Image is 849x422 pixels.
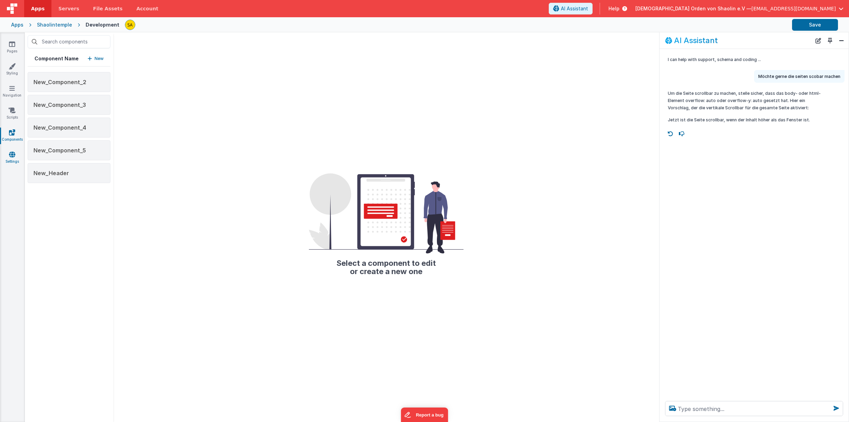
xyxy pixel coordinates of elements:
[825,36,835,46] button: Toggle Pin
[33,79,86,86] span: New_Component_2
[813,36,823,46] button: New Chat
[93,5,123,12] span: File Assets
[668,116,822,123] p: Jetzt ist die Seite scrollbar, wenn der Inhalt höher als das Fenster ist.
[95,55,104,62] p: New
[33,147,86,154] span: New_Component_5
[758,73,840,80] p: Möchte gerne die seiten scobar machen
[561,5,588,12] span: AI Assistant
[86,21,119,28] div: Development
[11,21,23,28] div: Apps
[401,408,448,422] iframe: Marker.io feedback button
[58,5,79,12] span: Servers
[33,101,86,108] span: New_Component_3
[668,56,822,63] p: I can help with support, schema and coding ...
[635,5,843,12] button: [DEMOGRAPHIC_DATA] Orden von Shaolin e.V — [EMAIL_ADDRESS][DOMAIN_NAME]
[309,253,463,275] h2: Select a component to edit or create a new one
[35,55,79,62] h5: Component Name
[674,36,718,44] h2: AI Assistant
[792,19,838,31] button: Save
[31,5,45,12] span: Apps
[28,35,110,48] input: Search components
[33,170,69,177] span: New_Header
[549,3,593,14] button: AI Assistant
[668,90,822,111] p: Um die Seite scrollbar zu machen, stelle sicher, dass das body- oder html-Element overflow: auto ...
[608,5,619,12] span: Help
[125,20,135,30] img: e3e1eaaa3c942e69edc95d4236ce57bf
[37,21,72,28] div: Shaolintemple
[837,36,846,46] button: Close
[88,55,104,62] button: New
[635,5,751,12] span: [DEMOGRAPHIC_DATA] Orden von Shaolin e.V —
[33,124,86,131] span: New_Component_4
[751,5,836,12] span: [EMAIL_ADDRESS][DOMAIN_NAME]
